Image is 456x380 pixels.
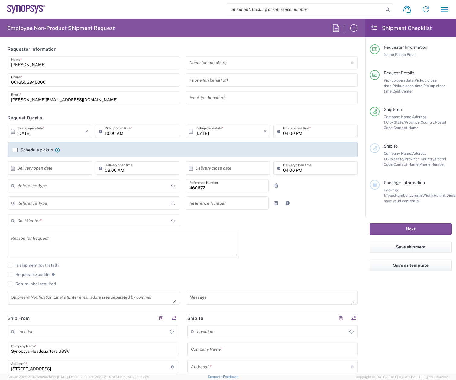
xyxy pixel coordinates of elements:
span: Type, [386,193,395,198]
i: × [264,126,267,136]
span: Cost Center [393,89,413,93]
span: Email [407,52,417,57]
a: Remove Reference [272,181,280,190]
label: Request Expedite [8,272,50,277]
span: State/Province, [394,157,421,161]
span: State/Province, [394,120,421,125]
span: Ship From [384,107,403,112]
span: Length, [409,193,422,198]
h2: Request Details [8,115,42,121]
span: Package Information [384,180,425,185]
span: Width, [422,193,434,198]
h2: Shipment Checklist [371,24,432,32]
span: Name, [384,52,395,57]
h2: Ship To [187,315,203,321]
span: Requester Information [384,45,427,50]
a: Add Reference [283,199,292,207]
span: Number, [395,193,409,198]
button: Save shipment [370,242,452,253]
a: Remove Reference [272,199,280,207]
span: Phone, [395,52,407,57]
span: Height, [434,193,446,198]
h2: Employee Non-Product Shipment Request [7,24,115,32]
span: Contact Name [393,125,419,130]
span: Client: 2025.21.0-7d7479b [84,375,149,379]
button: Save as template [370,260,452,271]
span: Pickup open date, [384,78,415,83]
span: Request Details [384,70,414,75]
span: Copyright © [DATE]-[DATE] Agistix Inc., All Rights Reserved [356,374,449,380]
span: [DATE] 10:09:35 [57,375,82,379]
h2: Requester Information [8,46,57,52]
input: Shipment, tracking or reference number [227,4,383,15]
span: City, [386,157,394,161]
span: Country, [421,157,435,161]
button: Next [370,223,452,235]
span: Pickup open time, [393,83,423,88]
i: × [85,126,89,136]
span: Company Name, [384,115,412,119]
label: Is shipment for Install? [8,263,59,268]
span: Ship To [384,144,398,148]
h2: Ship From [8,315,30,321]
span: Package 1: [384,188,399,198]
span: Contact Name, [393,162,419,167]
span: Server: 2025.21.0-769a9a7b8c3 [7,375,82,379]
span: City, [386,120,394,125]
label: Schedule pickup [13,148,53,152]
span: Country, [421,120,435,125]
span: Phone Number [419,162,445,167]
label: Return label required [8,281,56,286]
span: [DATE] 11:37:29 [126,375,149,379]
span: Company Name, [384,151,412,156]
a: Support [208,375,223,378]
a: Feedback [223,375,238,378]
